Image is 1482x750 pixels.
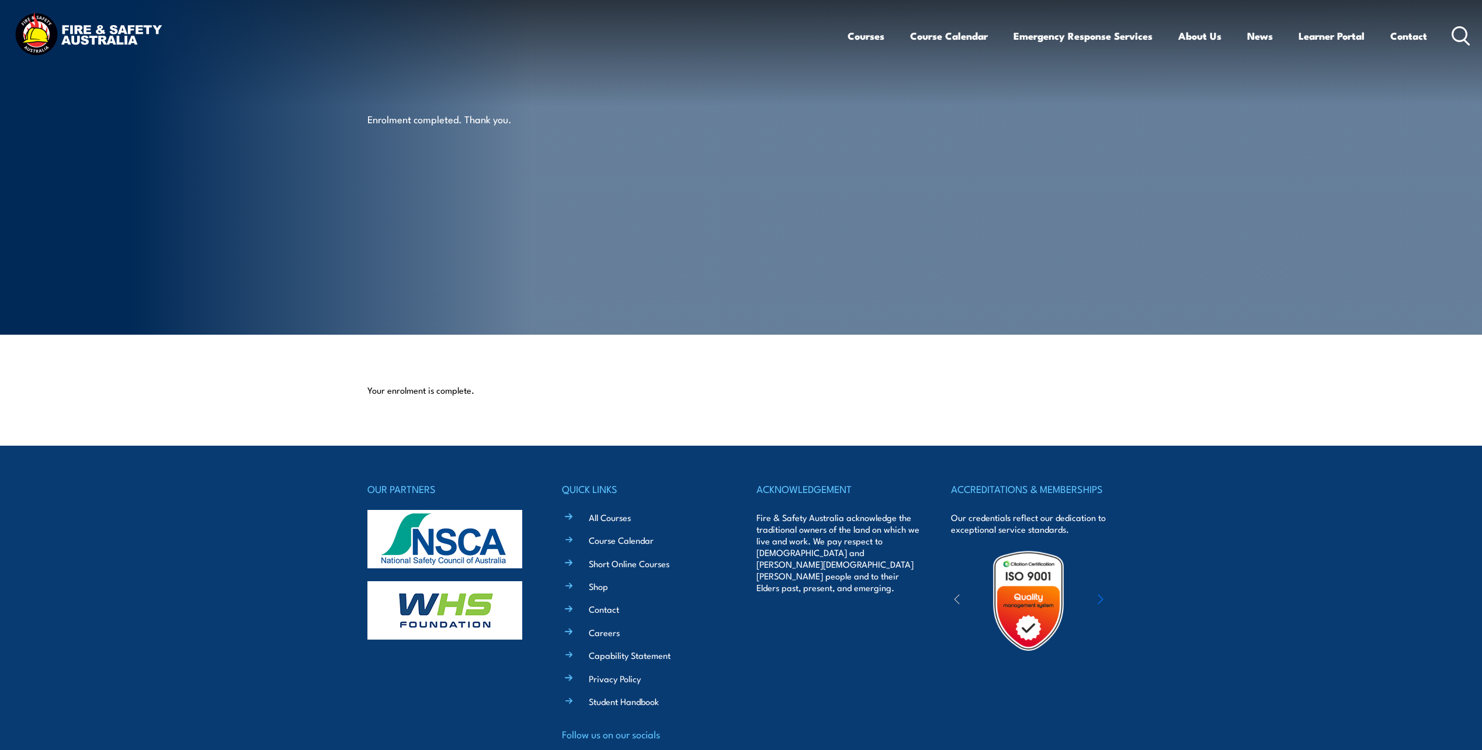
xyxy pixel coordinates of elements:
h4: ACKNOWLEDGEMENT [756,481,920,497]
a: Shop [589,580,608,592]
a: All Courses [589,511,631,523]
a: Emergency Response Services [1014,20,1153,51]
h4: QUICK LINKS [562,481,726,497]
h4: ACCREDITATIONS & MEMBERSHIPS [951,481,1115,497]
a: Courses [848,20,884,51]
a: About Us [1178,20,1221,51]
a: Course Calendar [589,534,654,546]
a: Capability Statement [589,649,671,661]
img: whs-logo-footer [367,581,522,640]
a: News [1247,20,1273,51]
h4: OUR PARTNERS [367,481,531,497]
a: Contact [1390,20,1427,51]
a: Learner Portal [1299,20,1365,51]
a: Short Online Courses [589,557,669,570]
p: Fire & Safety Australia acknowledge the traditional owners of the land on which we live and work.... [756,512,920,593]
img: ewpa-logo [1080,581,1182,621]
a: Contact [589,603,619,615]
a: Careers [589,626,620,638]
p: Enrolment completed. Thank you. [367,112,581,126]
a: Course Calendar [910,20,988,51]
a: Privacy Policy [589,672,641,685]
h4: Follow us on our socials [562,726,726,742]
img: Untitled design (19) [977,550,1080,652]
p: Your enrolment is complete. [367,384,1115,396]
img: nsca-logo-footer [367,510,522,568]
a: Student Handbook [589,695,659,707]
p: Our credentials reflect our dedication to exceptional service standards. [951,512,1115,535]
